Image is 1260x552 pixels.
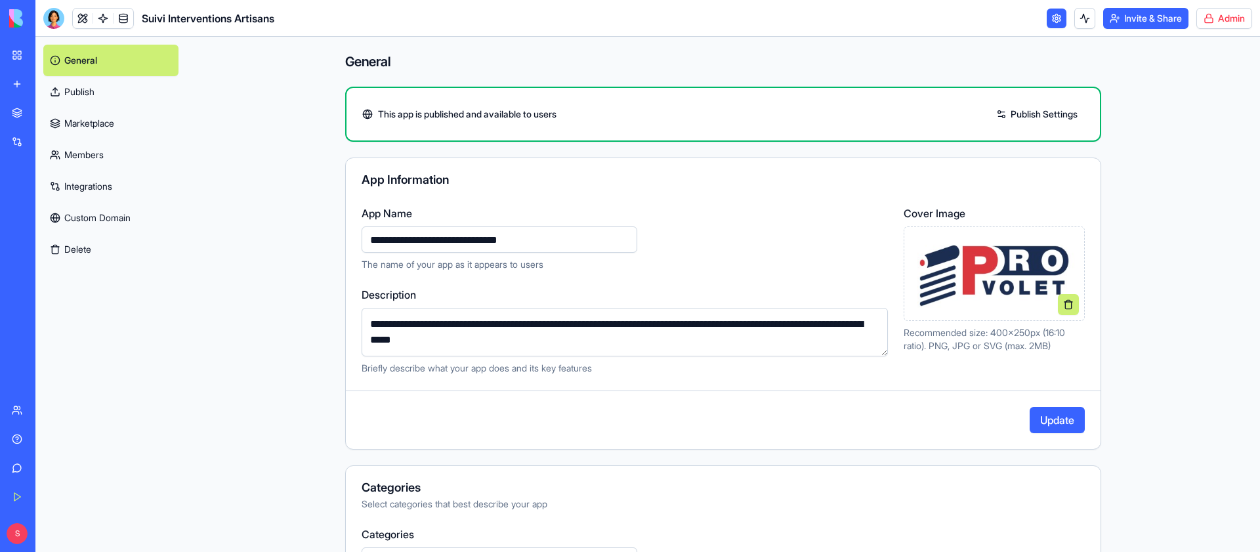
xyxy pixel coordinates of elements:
[142,11,274,26] span: Suivi Interventions Artisans
[43,234,178,265] button: Delete
[362,526,1085,542] label: Categories
[362,362,888,375] p: Briefly describe what your app does and its key features
[7,523,28,544] span: S
[378,108,556,121] span: This app is published and available to users
[43,45,178,76] a: General
[990,104,1084,125] a: Publish Settings
[1103,8,1188,29] button: Invite & Share
[362,258,888,271] p: The name of your app as it appears to users
[9,9,91,28] img: logo
[43,202,178,234] a: Custom Domain
[362,205,888,221] label: App Name
[904,326,1085,352] p: Recommended size: 400x250px (16:10 ratio). PNG, JPG or SVG (max. 2MB)
[910,237,1079,311] img: Preview
[904,205,1085,221] label: Cover Image
[362,482,1085,494] div: Categories
[345,53,1101,71] h4: General
[362,287,888,303] label: Description
[1196,8,1252,29] button: Admin
[43,108,178,139] a: Marketplace
[362,174,1085,186] div: App Information
[43,139,178,171] a: Members
[43,76,178,108] a: Publish
[362,498,1085,511] div: Select categories that best describe your app
[43,171,178,202] a: Integrations
[1030,407,1085,433] button: Update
